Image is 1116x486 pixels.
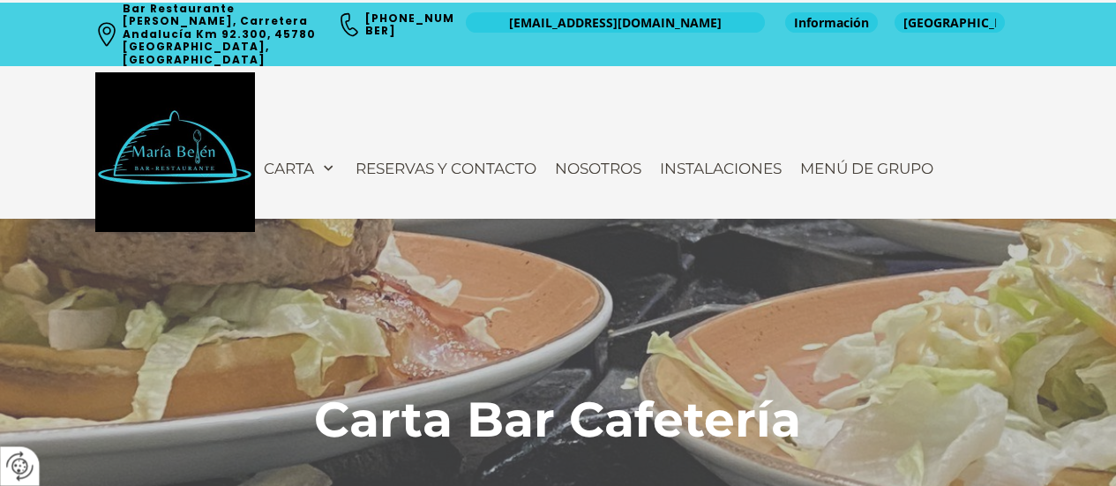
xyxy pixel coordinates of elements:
span: Carta [264,160,314,177]
a: Carta [255,151,346,186]
a: [EMAIL_ADDRESS][DOMAIN_NAME] [466,12,765,33]
a: Nosotros [546,151,650,186]
span: Instalaciones [660,160,782,177]
a: Información [785,12,878,33]
a: Instalaciones [651,151,790,186]
a: Menú de Grupo [791,151,942,186]
a: Bar Restaurante [PERSON_NAME], Carretera Andalucía Km 92.300, 45780 [GEOGRAPHIC_DATA], [GEOGRAPHI... [123,1,319,67]
a: Reservas y contacto [347,151,545,186]
span: Menú de Grupo [800,160,933,177]
span: Reservas y contacto [356,160,536,177]
a: [PHONE_NUMBER] [365,11,454,38]
span: [EMAIL_ADDRESS][DOMAIN_NAME] [509,14,722,32]
a: [GEOGRAPHIC_DATA] [895,12,1005,33]
span: Carta Bar Cafetería [314,390,801,449]
span: Nosotros [555,160,641,177]
span: Información [794,14,869,32]
img: Bar Restaurante María Belén [95,72,255,232]
span: [GEOGRAPHIC_DATA] [903,14,996,32]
